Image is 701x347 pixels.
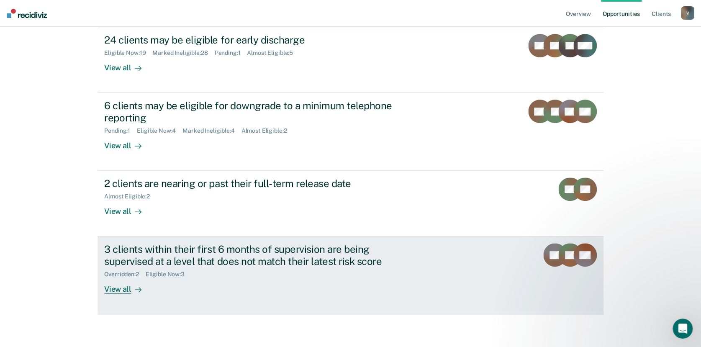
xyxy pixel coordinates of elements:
[104,193,157,200] div: Almost Eligible : 2
[104,271,145,278] div: Overridden : 2
[241,127,294,134] div: Almost Eligible : 2
[152,49,214,57] div: Marked Ineligible : 28
[104,100,398,124] div: 6 clients may be eligible for downgrade to a minimum telephone reporting
[247,49,300,57] div: Almost Eligible : 5
[681,6,694,20] button: V
[104,243,398,267] div: 3 clients within their first 6 months of supervision are being supervised at a level that does no...
[7,9,47,18] img: Recidiviz
[673,319,693,339] iframe: Intercom live chat
[104,34,398,46] div: 24 clients may be eligible for early discharge
[104,200,151,216] div: View all
[98,93,603,171] a: 6 clients may be eligible for downgrade to a minimum telephone reportingPending:1Eligible Now:4Ma...
[104,177,398,190] div: 2 clients are nearing or past their full-term release date
[104,49,152,57] div: Eligible Now : 19
[98,27,603,93] a: 24 clients may be eligible for early dischargeEligible Now:19Marked Ineligible:28Pending:1Almost ...
[104,134,151,151] div: View all
[146,271,191,278] div: Eligible Now : 3
[104,278,151,294] div: View all
[137,127,182,134] div: Eligible Now : 4
[215,49,247,57] div: Pending : 1
[104,57,151,73] div: View all
[98,236,603,314] a: 3 clients within their first 6 months of supervision are being supervised at a level that does no...
[182,127,241,134] div: Marked Ineligible : 4
[104,127,137,134] div: Pending : 1
[98,171,603,236] a: 2 clients are nearing or past their full-term release dateAlmost Eligible:2View all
